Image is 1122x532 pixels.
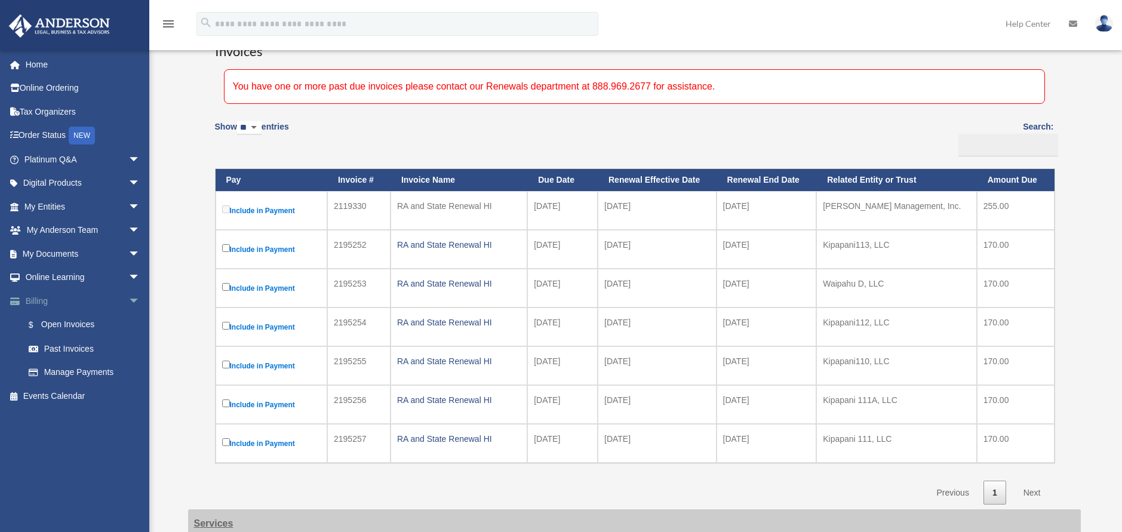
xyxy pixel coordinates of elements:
td: Kipapani112, LLC [816,307,976,346]
td: Kipapani110, LLC [816,346,976,385]
input: Include in Payment [222,361,230,368]
a: Digital Productsarrow_drop_down [8,171,158,195]
div: You have one or more past due invoices please contact our Renewals department at 888.969.2677 for... [224,69,1045,104]
td: [DATE] [527,269,598,307]
span: arrow_drop_down [128,266,152,290]
a: 1 [983,481,1006,505]
td: [DATE] [598,346,717,385]
th: Renewal End Date: activate to sort column ascending [717,169,817,191]
a: Order StatusNEW [8,124,158,148]
td: [DATE] [717,191,817,230]
td: [DATE] [527,230,598,269]
span: arrow_drop_down [128,219,152,243]
div: RA and State Renewal HI [397,314,521,331]
label: Include in Payment [222,397,321,412]
a: My Documentsarrow_drop_down [8,242,158,266]
td: 2119330 [327,191,391,230]
i: search [199,16,213,29]
th: Renewal Effective Date: activate to sort column ascending [598,169,717,191]
div: RA and State Renewal HI [397,275,521,292]
input: Include in Payment [222,322,230,330]
td: [DATE] [527,346,598,385]
div: RA and State Renewal HI [397,392,521,408]
a: Home [8,53,158,76]
span: arrow_drop_down [128,147,152,172]
td: [DATE] [527,307,598,346]
td: Waipahu D, LLC [816,269,976,307]
th: Invoice #: activate to sort column ascending [327,169,391,191]
div: RA and State Renewal HI [397,353,521,370]
label: Show entries [215,119,289,147]
td: 2195253 [327,269,391,307]
a: $Open Invoices [17,313,152,337]
td: 170.00 [977,307,1055,346]
span: arrow_drop_down [128,289,152,313]
div: RA and State Renewal HI [397,198,521,214]
td: [DATE] [717,230,817,269]
td: 2195256 [327,385,391,424]
td: [DATE] [717,346,817,385]
td: [DATE] [598,307,717,346]
span: arrow_drop_down [128,195,152,219]
td: [DATE] [717,385,817,424]
a: Previous [927,481,977,505]
div: NEW [69,127,95,144]
span: arrow_drop_down [128,242,152,266]
th: Due Date: activate to sort column ascending [527,169,598,191]
a: Past Invoices [17,337,158,361]
th: Pay: activate to sort column descending [216,169,327,191]
a: My Anderson Teamarrow_drop_down [8,219,158,242]
td: [DATE] [717,307,817,346]
a: menu [161,21,176,31]
label: Include in Payment [222,319,321,334]
input: Include in Payment [222,438,230,446]
td: 2195252 [327,230,391,269]
img: Anderson Advisors Platinum Portal [5,14,113,38]
input: Include in Payment [222,244,230,252]
td: 170.00 [977,385,1055,424]
td: Kipapani 111A, LLC [816,385,976,424]
div: RA and State Renewal HI [397,236,521,253]
a: Online Ordering [8,76,158,100]
td: Kipapani113, LLC [816,230,976,269]
input: Include in Payment [222,205,230,213]
th: Amount Due: activate to sort column ascending [977,169,1055,191]
label: Include in Payment [222,281,321,296]
label: Include in Payment [222,203,321,218]
td: [DATE] [527,385,598,424]
a: My Entitiesarrow_drop_down [8,195,158,219]
td: 170.00 [977,346,1055,385]
label: Search: [954,119,1054,156]
td: 2195254 [327,307,391,346]
span: arrow_drop_down [128,171,152,196]
td: 170.00 [977,269,1055,307]
a: Tax Organizers [8,100,158,124]
input: Include in Payment [222,283,230,291]
td: [DATE] [598,230,717,269]
td: [DATE] [527,424,598,463]
td: [DATE] [598,385,717,424]
td: [PERSON_NAME] Management, Inc. [816,191,976,230]
a: Manage Payments [17,361,158,385]
td: 170.00 [977,424,1055,463]
input: Search: [958,134,1058,156]
td: 255.00 [977,191,1055,230]
a: Platinum Q&Aarrow_drop_down [8,147,158,171]
i: menu [161,17,176,31]
img: User Pic [1095,15,1113,32]
td: 2195257 [327,424,391,463]
select: Showentries [237,121,262,135]
td: 2195255 [327,346,391,385]
a: Billingarrow_drop_down [8,289,158,313]
td: [DATE] [717,269,817,307]
td: 170.00 [977,230,1055,269]
td: [DATE] [598,269,717,307]
a: Online Learningarrow_drop_down [8,266,158,290]
label: Include in Payment [222,242,321,257]
label: Include in Payment [222,358,321,373]
td: [DATE] [527,191,598,230]
div: RA and State Renewal HI [397,430,521,447]
th: Related Entity or Trust: activate to sort column ascending [816,169,976,191]
a: Events Calendar [8,384,158,408]
input: Include in Payment [222,399,230,407]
